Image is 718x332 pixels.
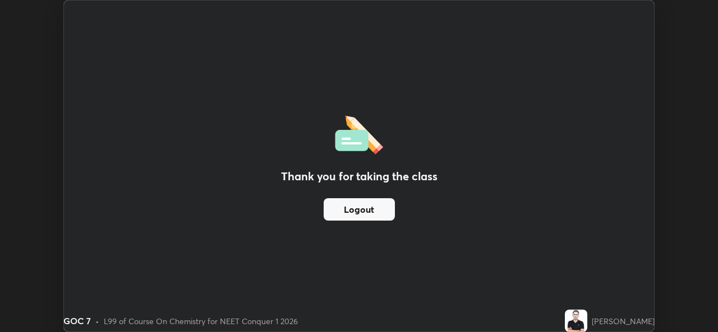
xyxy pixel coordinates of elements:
[324,198,395,221] button: Logout
[335,112,383,155] img: offlineFeedback.1438e8b3.svg
[281,168,438,185] h2: Thank you for taking the class
[95,315,99,327] div: •
[565,310,587,332] img: 07289581f5164c24b1d22cb8169adb0f.jpg
[104,315,298,327] div: L99 of Course On Chemistry for NEET Conquer 1 2026
[63,314,91,328] div: GOC 7
[592,315,655,327] div: [PERSON_NAME]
